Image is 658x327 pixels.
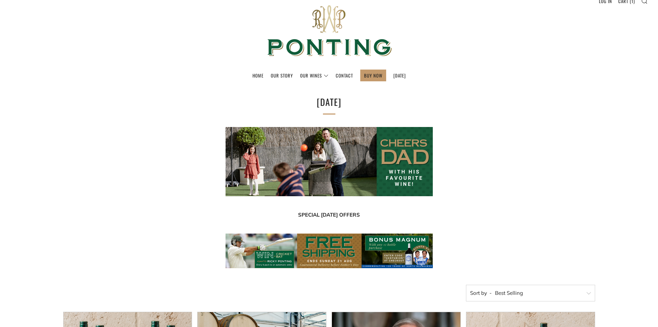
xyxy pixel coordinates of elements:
[300,70,328,81] a: Our Wines
[226,94,433,110] h1: [DATE]
[393,70,406,81] a: [DATE]
[336,70,353,81] a: Contact
[252,70,264,81] a: Home
[364,70,382,81] a: BUY NOW
[271,70,293,81] a: Our Story
[298,211,360,218] strong: SPECIAL [DATE] OFFERS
